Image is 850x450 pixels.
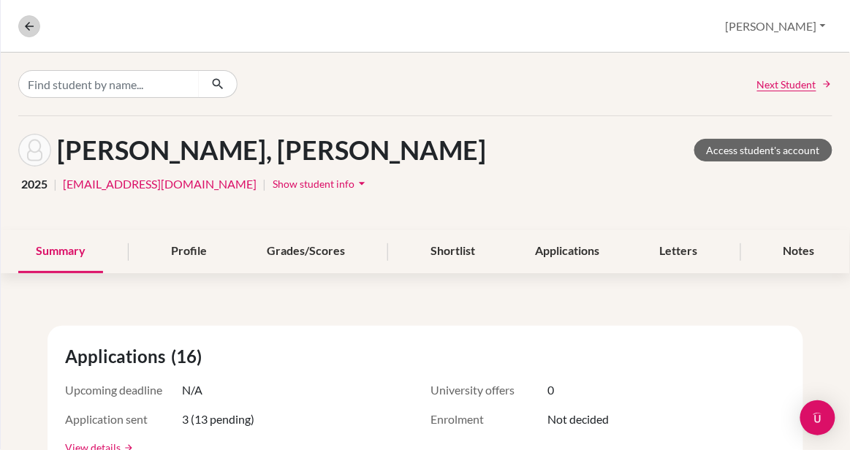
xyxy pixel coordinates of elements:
[800,400,835,435] div: Open Intercom Messenger
[249,230,363,273] div: Grades/Scores
[18,70,200,98] input: Find student by name...
[430,381,547,399] span: University offers
[273,178,354,190] span: Show student info
[153,230,224,273] div: Profile
[518,230,618,273] div: Applications
[547,411,609,428] span: Not decided
[642,230,716,273] div: Letters
[171,343,208,370] span: (16)
[21,175,48,193] span: 2025
[694,139,832,161] a: Access student's account
[53,175,57,193] span: |
[719,12,832,40] button: [PERSON_NAME]
[547,381,554,399] span: 0
[766,230,832,273] div: Notes
[354,176,369,191] i: arrow_drop_down
[18,134,51,167] img: Savio Binoy's avatar
[63,175,257,193] a: [EMAIL_ADDRESS][DOMAIN_NAME]
[65,343,171,370] span: Applications
[757,77,832,92] a: Next Student
[262,175,266,193] span: |
[18,230,103,273] div: Summary
[182,381,202,399] span: N/A
[182,411,254,428] span: 3 (13 pending)
[757,77,816,92] span: Next Student
[414,230,493,273] div: Shortlist
[65,381,182,399] span: Upcoming deadline
[57,134,486,166] h1: [PERSON_NAME], [PERSON_NAME]
[272,172,370,195] button: Show student infoarrow_drop_down
[430,411,547,428] span: Enrolment
[65,411,182,428] span: Application sent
